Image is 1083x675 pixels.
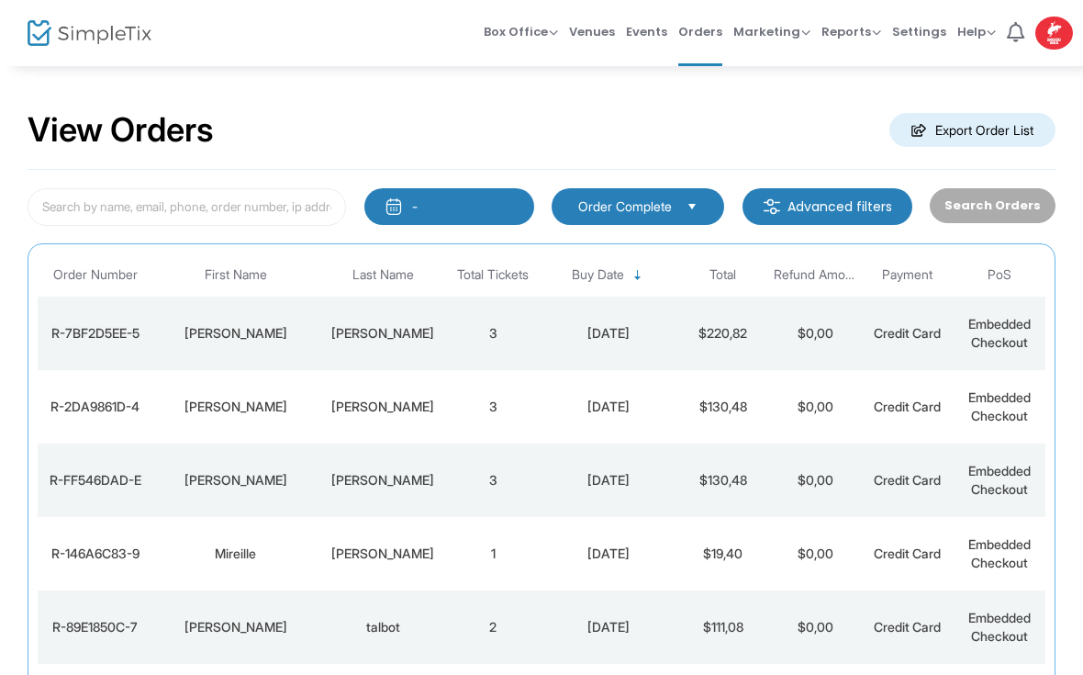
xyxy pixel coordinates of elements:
[157,545,313,563] div: Mireille
[323,545,442,563] div: Latendresse
[677,253,769,297] th: Total
[821,23,881,40] span: Reports
[677,297,769,370] td: $220,82
[364,188,534,225] button: -
[53,267,138,283] span: Order Number
[679,197,705,217] button: Select
[769,253,861,297] th: Refund Amount
[412,197,418,216] div: -
[874,546,941,561] span: Credit Card
[447,444,539,517] td: 3
[484,23,558,40] span: Box Office
[769,370,861,444] td: $0,00
[543,545,672,563] div: 2025-08-17
[874,325,941,341] span: Credit Card
[769,591,861,664] td: $0,00
[157,618,313,636] div: camille
[769,517,861,591] td: $0,00
[677,517,769,591] td: $19,40
[769,297,861,370] td: $0,00
[769,444,861,517] td: $0,00
[892,8,946,55] span: Settings
[323,471,442,489] div: Blouin
[957,23,996,40] span: Help
[323,398,442,416] div: POMPILIO
[763,197,781,216] img: filter
[968,316,1031,350] span: Embedded Checkout
[205,267,267,283] span: First Name
[578,197,672,216] span: Order Complete
[742,188,912,225] m-button: Advanced filters
[569,8,615,55] span: Venues
[543,471,672,489] div: 2025-08-17
[447,253,539,297] th: Total Tickets
[543,324,672,343] div: 2025-08-17
[28,110,214,151] h2: View Orders
[42,545,148,563] div: R-146A6C83-9
[543,618,672,636] div: 2025-08-17
[42,618,148,636] div: R-89E1850C-7
[733,23,810,40] span: Marketing
[677,591,769,664] td: $111,08
[42,324,148,343] div: R-7BF2D5EE-5
[968,463,1031,497] span: Embedded Checkout
[874,399,941,414] span: Credit Card
[447,591,539,664] td: 2
[157,398,313,416] div: Enzo
[447,517,539,591] td: 1
[626,8,667,55] span: Events
[677,444,769,517] td: $130,48
[572,267,624,283] span: Buy Date
[447,370,539,444] td: 3
[968,389,1031,423] span: Embedded Checkout
[42,398,148,416] div: R-2DA9861D-4
[889,113,1055,147] m-button: Export Order List
[157,471,313,489] div: Blouin
[678,8,722,55] span: Orders
[874,619,941,635] span: Credit Card
[988,267,1011,283] span: PoS
[42,471,148,489] div: R-FF546DAD-E
[385,197,403,216] img: monthly
[543,398,672,416] div: 2025-08-17
[874,472,941,488] span: Credit Card
[447,297,539,370] td: 3
[28,188,346,226] input: Search by name, email, phone, order number, ip address, or last 4 digits of card
[968,610,1031,644] span: Embedded Checkout
[677,370,769,444] td: $130,48
[352,267,414,283] span: Last Name
[882,267,932,283] span: Payment
[968,536,1031,570] span: Embedded Checkout
[157,324,313,343] div: Audrey
[323,618,442,636] div: talbot
[631,268,645,283] span: Sortable
[323,324,442,343] div: Isabel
